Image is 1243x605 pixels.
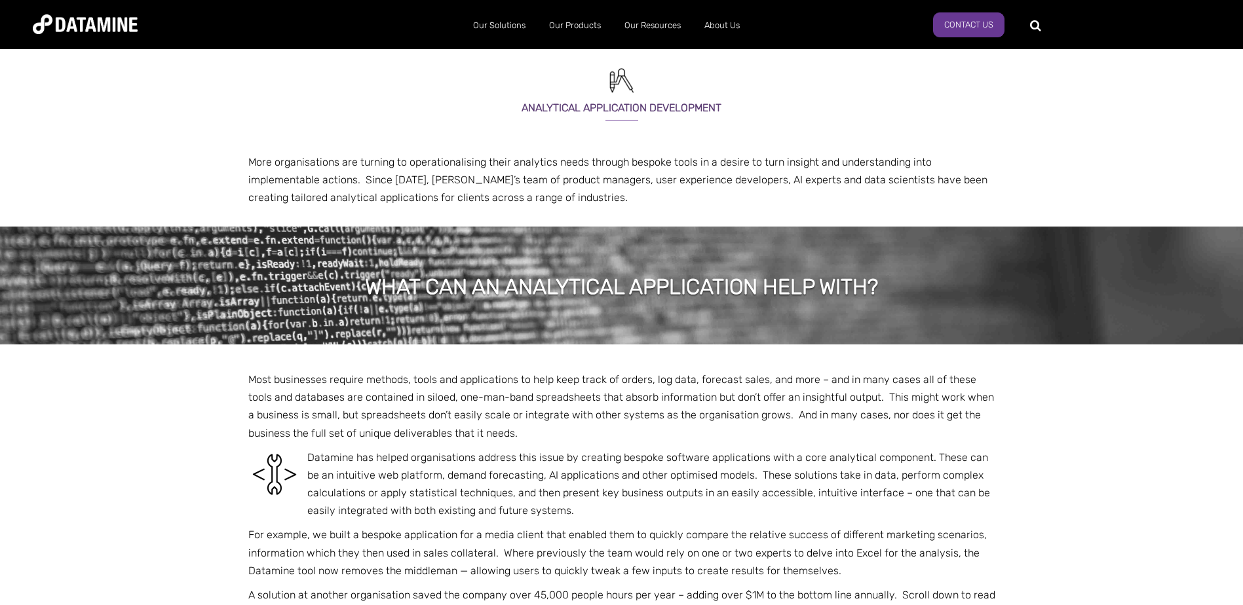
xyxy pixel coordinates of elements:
a: Contact us [933,12,1004,37]
h3: ANALYTICAL APPLICATION DEVELOPMENT [248,101,995,120]
h1: WHAT CAN AN ANALYTICAL APPLICATION HELP WITH? [365,272,878,301]
p: Most businesses require methods, tools and applications to help keep track of orders, log data, f... [248,371,995,442]
a: Our Products [537,9,613,43]
p: For example, we built a bespoke application for a media client that enabled them to quickly compa... [248,526,995,579]
a: Our Resources [613,9,693,43]
a: About Us [693,9,752,43]
a: Our Solutions [461,9,537,43]
img: Datamine [33,14,138,34]
img: Development [248,449,301,501]
img: ANALYTICAL APPLICATION DEVELOPMENT [607,65,636,95]
p: Datamine has helped organisations address this issue by creating bespoke software applications wi... [248,449,995,520]
div: More organisations are turning to operationalising their analytics needs through bespoke tools in... [248,153,995,207]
